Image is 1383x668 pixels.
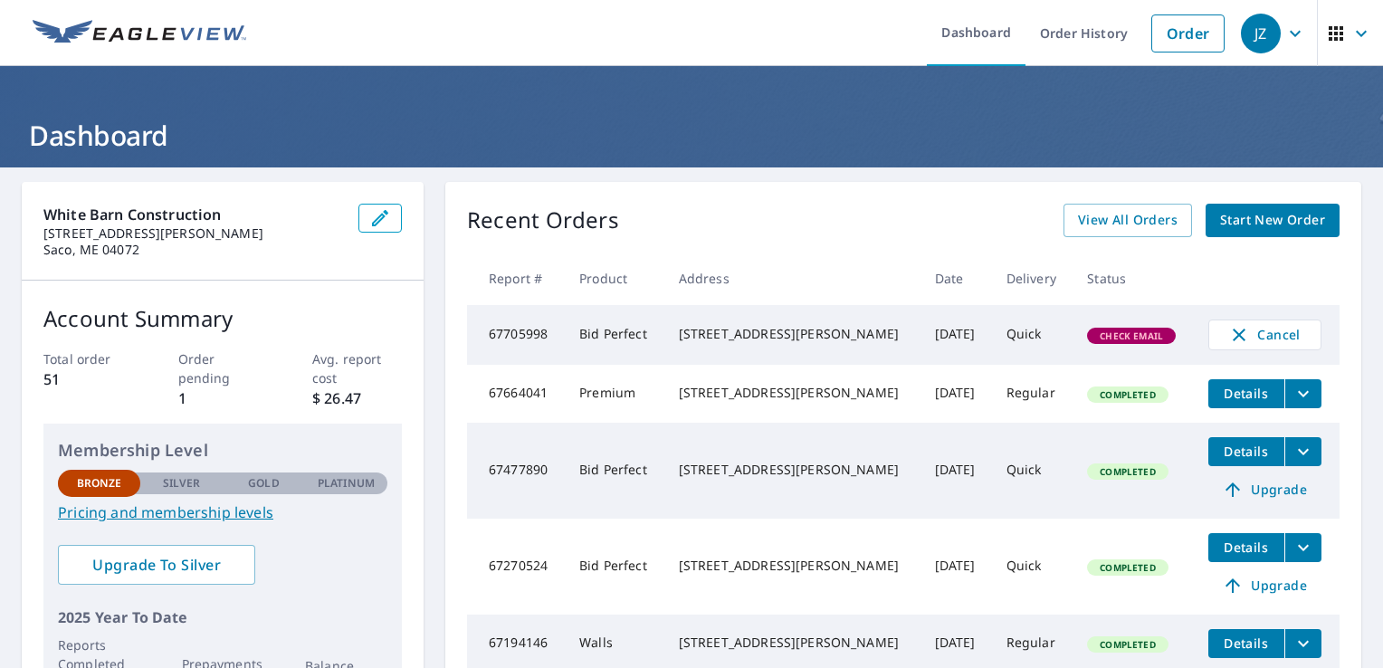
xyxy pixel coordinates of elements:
button: detailsBtn-67194146 [1208,629,1284,658]
p: Gold [248,475,279,491]
td: Quick [992,423,1073,519]
td: Bid Perfect [565,305,664,365]
span: Upgrade To Silver [72,555,241,575]
div: [STREET_ADDRESS][PERSON_NAME] [679,634,906,652]
th: Status [1073,252,1193,305]
th: Report # [467,252,565,305]
button: filesDropdownBtn-67664041 [1284,379,1321,408]
span: Completed [1089,638,1166,651]
td: 67270524 [467,519,565,615]
p: 51 [43,368,133,390]
span: Details [1219,635,1273,652]
button: filesDropdownBtn-67194146 [1284,629,1321,658]
div: [STREET_ADDRESS][PERSON_NAME] [679,557,906,575]
span: Details [1219,385,1273,402]
td: 67705998 [467,305,565,365]
span: Start New Order [1220,209,1325,232]
td: Quick [992,305,1073,365]
td: Quick [992,519,1073,615]
a: View All Orders [1063,204,1192,237]
p: Avg. report cost [312,349,402,387]
div: [STREET_ADDRESS][PERSON_NAME] [679,384,906,402]
span: View All Orders [1078,209,1178,232]
img: EV Logo [33,20,246,47]
p: Platinum [318,475,375,491]
a: Upgrade To Silver [58,545,255,585]
p: [STREET_ADDRESS][PERSON_NAME] [43,225,344,242]
div: [STREET_ADDRESS][PERSON_NAME] [679,325,906,343]
span: Details [1219,539,1273,556]
th: Delivery [992,252,1073,305]
p: Bronze [77,475,122,491]
td: Bid Perfect [565,423,664,519]
button: filesDropdownBtn-67270524 [1284,533,1321,562]
td: 67477890 [467,423,565,519]
span: Upgrade [1219,479,1311,501]
span: Completed [1089,465,1166,478]
div: JZ [1241,14,1281,53]
span: Upgrade [1219,575,1311,596]
a: Pricing and membership levels [58,501,387,523]
td: 67664041 [467,365,565,423]
div: [STREET_ADDRESS][PERSON_NAME] [679,461,906,479]
p: $ 26.47 [312,387,402,409]
td: Bid Perfect [565,519,664,615]
p: Saco, ME 04072 [43,242,344,258]
a: Start New Order [1206,204,1340,237]
a: Order [1151,14,1225,52]
span: Details [1219,443,1273,460]
td: [DATE] [920,423,992,519]
td: [DATE] [920,365,992,423]
td: [DATE] [920,519,992,615]
p: Recent Orders [467,204,619,237]
button: Cancel [1208,320,1321,350]
p: Order pending [178,349,268,387]
td: Regular [992,365,1073,423]
p: 1 [178,387,268,409]
td: [DATE] [920,305,992,365]
h1: Dashboard [22,117,1361,154]
th: Product [565,252,664,305]
th: Date [920,252,992,305]
p: White Barn Construction [43,204,344,225]
p: Membership Level [58,438,387,463]
span: Check Email [1089,329,1174,342]
span: Completed [1089,561,1166,574]
button: detailsBtn-67664041 [1208,379,1284,408]
span: Completed [1089,388,1166,401]
a: Upgrade [1208,475,1321,504]
td: Premium [565,365,664,423]
p: 2025 Year To Date [58,606,387,628]
span: Cancel [1227,324,1302,346]
button: detailsBtn-67477890 [1208,437,1284,466]
p: Silver [163,475,201,491]
a: Upgrade [1208,571,1321,600]
p: Account Summary [43,302,402,335]
button: detailsBtn-67270524 [1208,533,1284,562]
th: Address [664,252,920,305]
p: Total order [43,349,133,368]
button: filesDropdownBtn-67477890 [1284,437,1321,466]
